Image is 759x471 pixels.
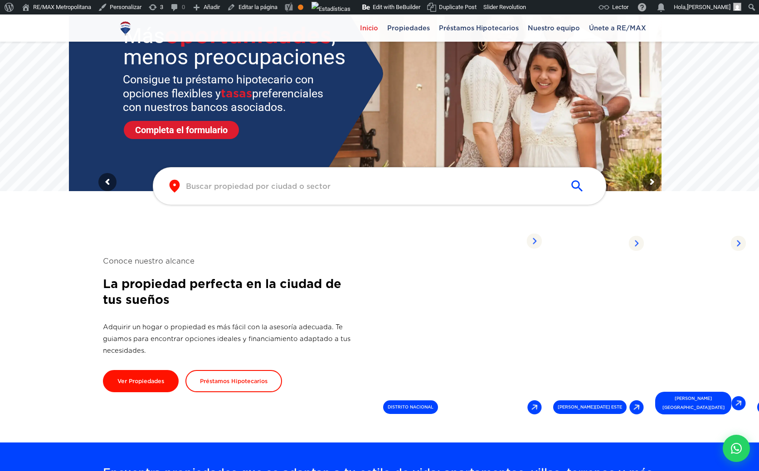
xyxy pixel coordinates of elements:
[731,396,746,410] img: Arrow Right
[221,87,252,100] span: tasas
[652,228,749,420] a: Propiedades listadas Arrow Right [PERSON_NAME][GEOGRAPHIC_DATA][DATE] Arrow Right
[383,236,476,246] span: Propiedades listadas
[103,255,357,267] span: Conoce nuestro alcance
[553,233,628,253] span: Propiedades listadas
[550,228,640,420] div: 2 / 6
[123,25,349,67] sr7-txt: Más , menos preocupaciones
[124,121,239,139] a: Completa el formulario
[185,370,282,392] a: Préstamos Hipotecarios
[687,4,730,10] span: [PERSON_NAME]
[103,321,357,356] p: Adquirir un hogar o propiedad es más fácil con la asesoría adecuada. Te guiamos para encontrar op...
[103,370,179,392] a: Ver Propiedades
[311,2,350,16] img: Visitas de 48 horas. Haz clic para ver más estadísticas del sitio.
[379,228,538,420] div: 1 / 6
[527,400,542,414] img: Arrow Right 30 Degress
[584,14,651,42] a: Únete a RE/MAX
[550,228,647,420] a: Propiedades listadas Arrow Right [PERSON_NAME][DATE] ESTE Arrow Right
[383,21,434,35] span: Propiedades
[123,73,331,114] sr7-txt: Consigue tu préstamo hipotecario con opciones flexibles y preferenciales con nuestros bancos asoc...
[117,14,133,42] a: RE/MAX Metropolitana
[652,228,742,420] div: 3 / 6
[584,21,651,35] span: Únete a RE/MAX
[628,235,644,251] img: Arrow Right
[383,14,434,42] a: Propiedades
[523,21,584,35] span: Nuestro equipo
[379,228,545,420] a: Propiedades listadas Arrow Right DISTRITO NACIONAL Arrow Right 30 Degress
[523,14,584,42] a: Nuestro equipo
[483,4,526,10] span: Slider Revolution
[355,14,383,42] a: Inicio
[526,233,542,249] img: Arrow Right
[103,276,357,308] h2: La propiedad perfecta en la ciudad de tus sueños
[655,392,731,414] span: [PERSON_NAME][GEOGRAPHIC_DATA][DATE]
[117,20,133,36] img: Logo de REMAX
[298,5,303,10] div: Aceptable
[434,21,523,35] span: Préstamos Hipotecarios
[629,400,644,414] img: Arrow Right
[434,14,523,42] a: Préstamos Hipotecarios
[186,181,559,192] input: Buscar propiedad por ciudad o sector
[355,21,383,35] span: Inicio
[655,233,730,253] span: Propiedades listadas
[730,235,746,251] img: Arrow Right
[553,400,627,414] span: [PERSON_NAME][DATE] ESTE
[383,400,438,414] span: DISTRITO NACIONAL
